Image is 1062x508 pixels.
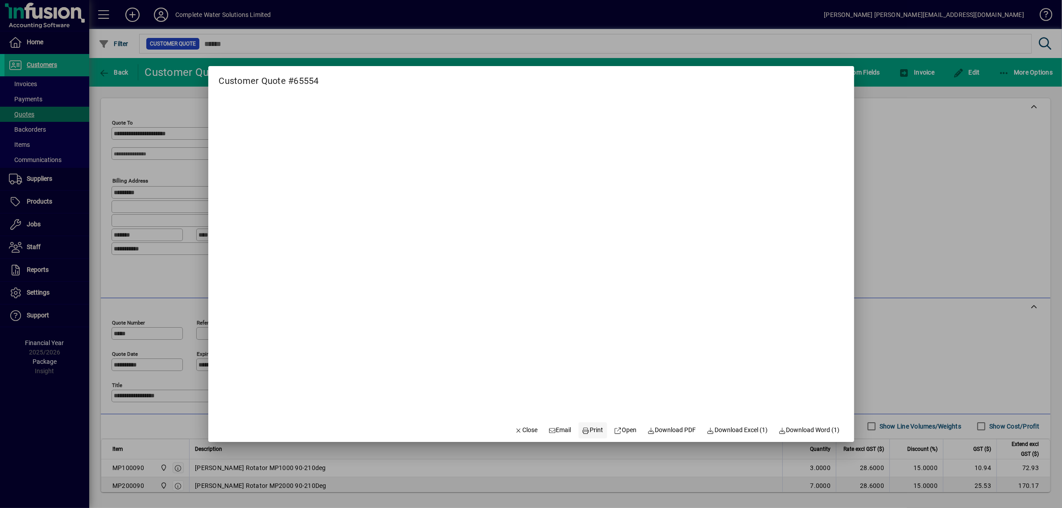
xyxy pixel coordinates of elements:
span: Close [515,425,538,435]
span: Print [582,425,603,435]
a: Open [611,422,641,438]
h2: Customer Quote #65554 [208,66,330,88]
button: Close [511,422,541,438]
a: Download PDF [644,422,700,438]
button: Email [545,422,575,438]
span: Email [548,425,571,435]
span: Download Word (1) [778,425,840,435]
span: Download PDF [647,425,696,435]
button: Download Excel (1) [703,422,772,438]
span: Download Excel (1) [707,425,768,435]
button: Download Word (1) [775,422,843,438]
button: Print [579,422,607,438]
span: Open [614,425,637,435]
